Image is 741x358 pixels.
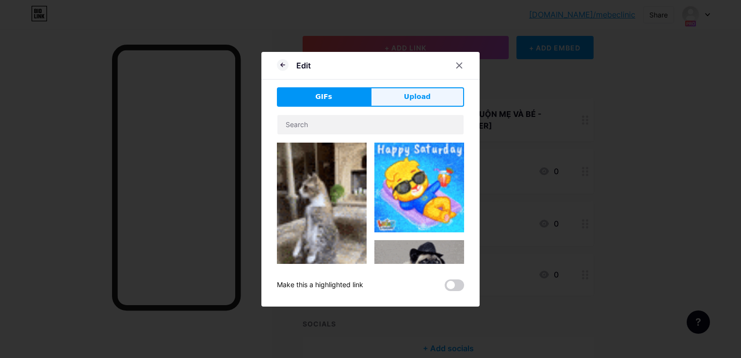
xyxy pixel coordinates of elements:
[404,92,431,102] span: Upload
[370,87,464,107] button: Upload
[277,87,370,107] button: GIFs
[374,240,464,330] img: Gihpy
[296,60,311,71] div: Edit
[277,115,464,134] input: Search
[277,279,363,291] div: Make this a highlighted link
[315,92,332,102] span: GIFs
[374,143,464,232] img: Gihpy
[277,143,367,303] img: Gihpy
